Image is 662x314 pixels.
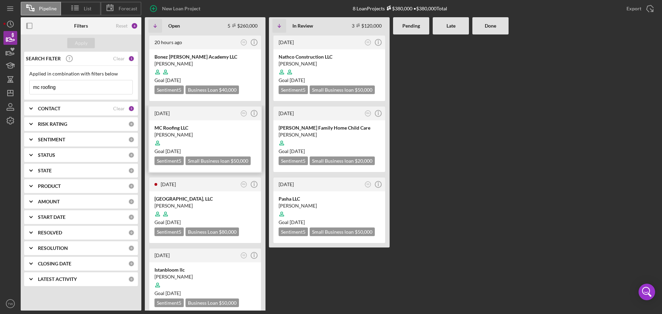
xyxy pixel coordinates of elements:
div: Small Business loan [310,227,375,236]
span: Goal [154,77,181,83]
div: Sentiment 5 [279,227,308,236]
button: Export [620,2,659,16]
div: Applied in combination with filters below [29,71,133,77]
div: Business Loan [185,85,239,94]
text: RN [242,112,245,114]
time: 2025-09-11 21:48 [154,39,182,45]
a: [DATE]RN[GEOGRAPHIC_DATA], LLC[PERSON_NAME]Goal [DATE]Sentiment5Business Loan $80,000 [148,176,262,244]
div: New Loan Project [162,2,200,16]
b: Done [485,23,496,29]
time: 2025-08-11 19:33 [154,110,170,116]
div: Reset [116,23,128,29]
div: Sentiment 5 [154,85,184,94]
div: Small Business loan [310,156,375,165]
text: TW [8,302,13,306]
span: Goal [154,148,181,154]
div: [PERSON_NAME] [279,131,380,138]
button: Apply [67,38,95,48]
button: SS [363,38,373,47]
b: RISK RATING [38,121,67,127]
text: SS [367,41,370,43]
div: 0 [128,136,134,143]
b: PRODUCT [38,183,61,189]
b: AMOUNT [38,199,60,204]
div: Bonez [PERSON_NAME] Academy LLC [154,53,256,60]
div: [PERSON_NAME] [154,60,256,67]
button: SS [363,180,373,189]
b: In Review [292,23,313,29]
div: 0 [128,168,134,174]
span: $50,000 [231,158,248,164]
time: 05/10/2025 [290,148,305,154]
b: Open [168,23,180,29]
time: 10/31/2024 [165,219,181,225]
a: 20 hours agoSSBonez [PERSON_NAME] Academy LLC[PERSON_NAME]Goal [DATE]Sentiment5Business Loan $40,000 [148,34,262,102]
div: 0 [128,261,134,267]
span: $50,000 [355,87,372,93]
div: [PERSON_NAME] [279,60,380,67]
div: $380,000 [385,6,412,11]
b: SEARCH FILTER [26,56,61,61]
button: New Loan Project [145,2,207,16]
a: [DATE]SSNathco Construction LLC[PERSON_NAME]Goal [DATE]Sentiment5Small Business loan $50,000 [272,34,386,102]
text: SS [242,41,245,43]
time: 2025-06-03 16:11 [154,252,170,258]
div: Sentiment 5 [154,156,184,165]
div: Sentiment 5 [279,85,308,94]
span: List [84,6,91,11]
div: 0 [128,121,134,127]
b: START DATE [38,214,66,220]
span: $50,000 [355,229,372,235]
span: Goal [279,77,305,83]
time: 07/18/2025 [165,290,181,296]
span: Goal [279,148,305,154]
time: 2024-10-08 18:13 [279,181,294,187]
div: [GEOGRAPHIC_DATA], LLC [154,195,256,202]
div: 0 [128,183,134,189]
text: SS [242,254,245,256]
div: 0 [128,276,134,282]
a: [DATE]RNMC Roofing LLC[PERSON_NAME]Goal [DATE]Sentiment5Small Business loan $50,000 [148,105,262,173]
time: 2025-06-04 15:56 [161,181,176,187]
button: SS [239,251,249,260]
div: Nathco Construction LLC [279,53,380,60]
span: Goal [279,219,305,225]
div: Sentiment 5 [279,156,308,165]
div: Small Business loan [310,85,375,94]
b: CLOSING DATE [38,261,71,266]
b: Late [447,23,455,29]
div: 5 $260,000 [228,23,258,29]
div: Sentiment 5 [154,227,184,236]
div: MC Roofing LLC [154,124,256,131]
b: CONTACT [38,106,60,111]
a: [DATE]SSPasha LLC[PERSON_NAME]Goal [DATE]Sentiment5Small Business loan $50,000 [272,176,386,244]
div: Clear [113,56,125,61]
div: Business Loan [185,298,239,307]
text: RN [242,183,245,185]
button: RN [239,180,249,189]
span: Goal [154,290,181,296]
div: Istanbloom llc [154,266,256,273]
text: SS [367,183,370,185]
div: Small Business loan [185,156,251,165]
span: Pipeline [39,6,57,11]
div: 0 [128,199,134,205]
span: Goal [154,219,181,225]
time: 10/19/2025 [165,77,181,83]
div: 5 [128,105,134,112]
b: STATE [38,168,52,173]
button: RN [239,109,249,118]
div: [PERSON_NAME] [154,131,256,138]
b: RESOLUTION [38,245,68,251]
div: 0 [128,214,134,220]
div: [PERSON_NAME] [279,202,380,209]
time: 2025-09-08 08:38 [279,39,294,45]
div: 3 $120,000 [352,23,382,29]
b: Pending [402,23,420,29]
div: Export [626,2,641,16]
text: RN [366,112,370,114]
time: 08/18/2025 [165,148,181,154]
b: SENTIMENT [38,137,65,142]
time: 2025-03-26 18:07 [279,110,294,116]
b: LATEST ACTIVITY [38,276,77,282]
